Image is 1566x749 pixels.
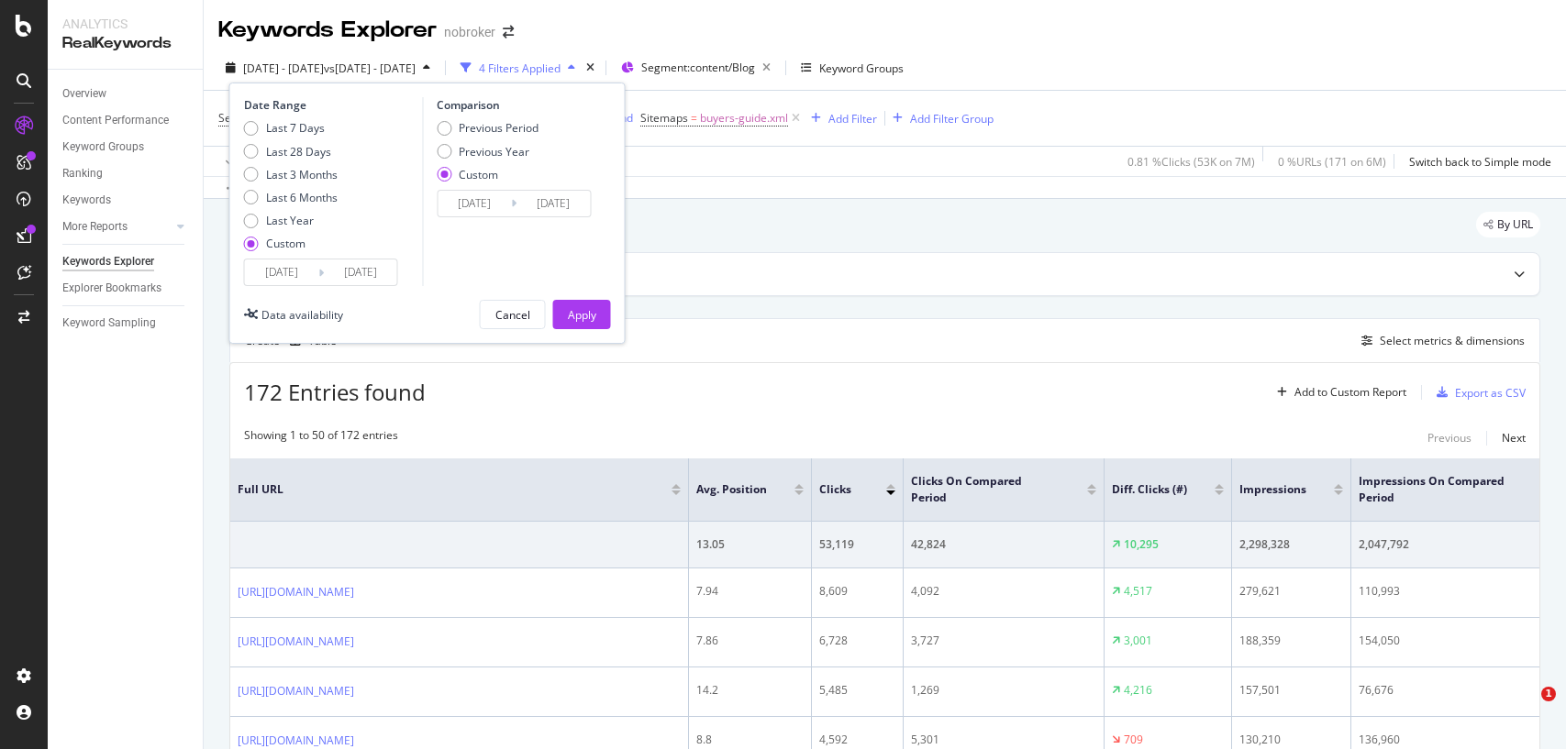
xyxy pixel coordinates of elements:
span: vs [DATE] - [DATE] [324,61,416,76]
button: Previous [1427,427,1472,449]
button: Add to Custom Report [1270,378,1406,407]
span: Impressions On Compared Period [1359,473,1542,506]
div: 6,728 [819,633,895,649]
div: Last 7 Days [266,120,325,136]
div: 3,001 [1124,633,1152,649]
div: 1,269 [911,682,1096,699]
div: Keyword Groups [819,61,904,76]
div: Keyword Sampling [62,314,156,333]
div: 53,119 [819,536,895,553]
button: Cancel [480,300,546,329]
button: Apply [553,300,611,329]
div: 5,485 [819,682,895,699]
div: 4 Filters Applied [479,61,561,76]
div: Last 28 Days [266,144,331,160]
input: Start Date [245,259,318,285]
button: Apply [218,147,272,176]
a: Keyword Sampling [62,314,190,333]
button: Add Filter [804,107,877,129]
div: Comparison [437,97,596,113]
div: 10,295 [1124,536,1159,553]
div: 4,517 [1124,583,1152,600]
div: Analytics [62,15,188,33]
div: Custom [459,167,498,182]
span: Segment: content/Blog [641,60,755,75]
div: 0 % URLs ( 171 on 6M ) [1278,154,1386,170]
a: Overview [62,84,190,104]
a: Keyword Groups [62,138,190,157]
div: Next [1502,430,1526,446]
div: Add to Custom Report [1294,387,1406,398]
span: Clicks [819,481,859,498]
div: Previous Year [437,144,539,160]
div: 4,592 [819,732,895,748]
div: 7.86 [696,633,804,649]
div: Keywords Explorer [62,252,154,271]
div: Add Filter [828,111,877,127]
div: 279,621 [1239,583,1343,600]
div: Keyword Groups [62,138,144,157]
a: Keywords [62,191,190,210]
button: Add Filter Group [885,107,994,129]
div: Previous [1427,430,1472,446]
span: Clicks On Compared Period [911,473,1060,506]
div: Keywords Explorer [218,15,437,46]
div: More Reports [62,217,128,237]
div: Add Filter Group [910,111,994,127]
span: Search Type [218,110,282,126]
div: Keywords [62,191,111,210]
span: 1 [1541,687,1556,701]
div: Switch back to Simple mode [1409,154,1551,170]
a: [URL][DOMAIN_NAME] [238,583,354,601]
span: [DATE] - [DATE] [243,61,324,76]
a: More Reports [62,217,172,237]
span: Diff. Clicks (#) [1112,481,1187,498]
button: Switch back to Simple mode [1402,147,1551,176]
span: Sitemaps [640,110,688,126]
button: 4 Filters Applied [453,53,583,83]
div: Last 7 Days [244,120,338,136]
div: 4,216 [1124,682,1152,699]
input: End Date [324,259,397,285]
a: [URL][DOMAIN_NAME] [238,682,354,700]
button: Segment:content/Blog [614,53,778,83]
button: Next [1502,427,1526,449]
div: Previous Period [437,120,539,136]
div: 5,301 [911,732,1096,748]
input: Start Date [438,191,511,216]
div: 2,298,328 [1239,536,1343,553]
a: Keywords Explorer [62,252,190,271]
div: Explorer Bookmarks [62,279,161,298]
button: Keyword Groups [794,53,911,83]
div: times [583,59,598,77]
button: Export as CSV [1429,378,1526,407]
span: By URL [1497,219,1533,230]
div: 157,501 [1239,682,1343,699]
div: Previous Period [459,120,539,136]
span: = [691,110,697,126]
div: 4,092 [911,583,1096,600]
div: 42,824 [911,536,1096,553]
div: Date Range [244,97,418,113]
span: Full URL [238,481,644,498]
button: Select metrics & dimensions [1354,330,1525,352]
div: 13.05 [696,536,804,553]
span: buyers-guide.xml [700,105,788,131]
div: arrow-right-arrow-left [503,26,514,39]
div: Last 3 Months [266,167,338,182]
div: 8,609 [819,583,895,600]
div: Custom [244,236,338,251]
input: End Date [516,191,590,216]
div: 188,359 [1239,633,1343,649]
div: Previous Year [459,144,529,160]
div: 8.8 [696,732,804,748]
div: Last 3 Months [244,167,338,182]
div: Ranking [62,164,103,183]
span: Avg. Position [696,481,767,498]
div: Last 28 Days [244,144,338,160]
div: Export as CSV [1455,385,1526,401]
a: Explorer Bookmarks [62,279,190,298]
div: 14.2 [696,682,804,699]
div: 0.81 % Clicks ( 53K on 7M ) [1127,154,1255,170]
div: RealKeywords [62,33,188,54]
